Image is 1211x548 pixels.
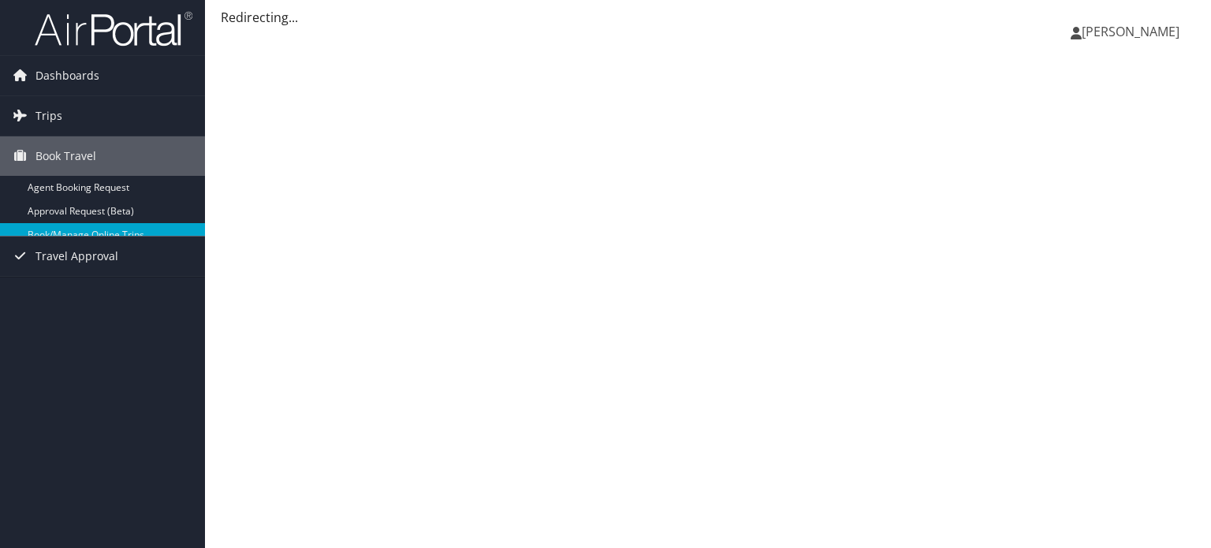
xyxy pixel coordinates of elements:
div: Redirecting... [221,8,1195,27]
a: [PERSON_NAME] [1071,8,1195,55]
span: [PERSON_NAME] [1082,23,1179,40]
span: Book Travel [35,136,96,176]
img: airportal-logo.png [35,10,192,47]
span: Travel Approval [35,237,118,276]
span: Dashboards [35,56,99,95]
span: Trips [35,96,62,136]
